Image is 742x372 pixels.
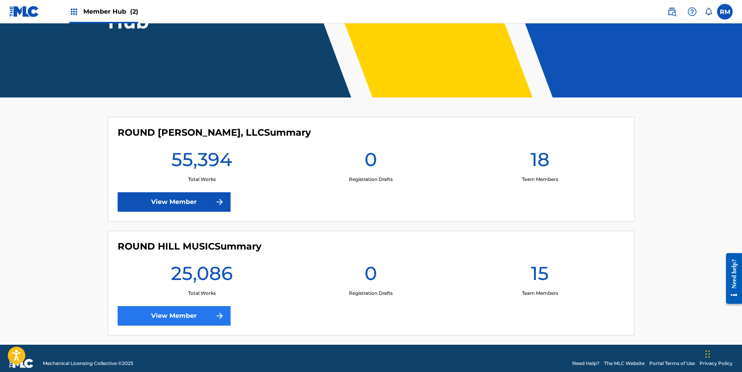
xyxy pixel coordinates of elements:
span: Mechanical Licensing Collective © 2025 [43,360,133,367]
h1: 0 [365,262,377,290]
h1: 15 [531,262,549,290]
h4: ROUND HILL CARLIN, LLC [118,127,311,138]
iframe: Chat Widget [703,335,742,372]
span: Member Hub [83,7,138,16]
h1: 18 [531,148,550,176]
img: logo [9,359,33,368]
a: Public Search [664,4,680,19]
iframe: Resource Center [720,247,742,310]
h1: 0 [365,148,377,176]
div: Help [684,4,700,19]
span: (2) [130,8,138,15]
p: Total Works [188,290,216,297]
p: Team Members [522,290,558,297]
h1: 55,394 [171,148,232,176]
p: Total Works [188,176,216,183]
p: Registration Drafts [349,290,393,297]
img: f7272a7cc735f4ea7f67.svg [215,311,224,321]
a: Need Help? [572,360,599,367]
a: The MLC Website [604,360,645,367]
img: help [687,7,697,16]
a: Portal Terms of Use [649,360,695,367]
img: MLC Logo [9,6,39,17]
div: Notifications [705,8,712,16]
a: Privacy Policy [700,360,733,367]
div: Drag [705,342,710,366]
p: Team Members [522,176,558,183]
h4: ROUND HILL MUSIC [118,241,261,252]
img: f7272a7cc735f4ea7f67.svg [215,197,224,207]
h1: 25,086 [171,262,233,290]
p: Registration Drafts [349,176,393,183]
div: User Menu [717,4,733,19]
a: View Member [118,306,231,326]
a: View Member [118,192,231,212]
img: search [667,7,677,16]
img: Top Rightsholders [69,7,79,16]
